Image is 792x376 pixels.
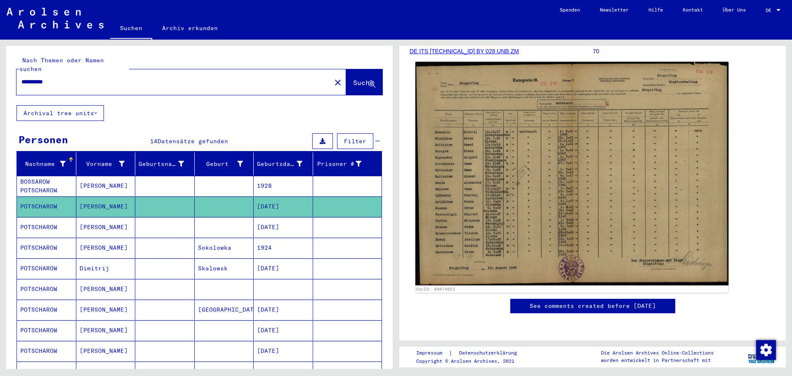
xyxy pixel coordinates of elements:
[198,160,243,168] div: Geburt‏
[17,217,76,237] mat-cell: POTSCHAROW
[254,217,313,237] mat-cell: [DATE]
[344,137,366,145] span: Filter
[453,349,527,357] a: Datenschutzerklärung
[139,160,184,168] div: Geburtsname
[766,7,775,13] span: DE
[601,357,714,364] p: wurden entwickelt in Partnerschaft mit
[416,349,449,357] a: Impressum
[416,286,455,291] a: DocID: 69874023
[254,152,313,175] mat-header-cell: Geburtsdatum
[601,349,714,357] p: Die Arolsen Archives Online-Collections
[20,157,76,170] div: Nachname
[76,320,136,341] mat-cell: [PERSON_NAME]
[254,320,313,341] mat-cell: [DATE]
[254,300,313,320] mat-cell: [DATE]
[17,320,76,341] mat-cell: POTSCHAROW
[416,349,527,357] div: |
[7,8,104,28] img: Arolsen_neg.svg
[158,137,228,145] span: Datensätze gefunden
[257,160,302,168] div: Geburtsdatum
[76,258,136,279] mat-cell: Dimitrij
[254,238,313,258] mat-cell: 1924
[195,258,254,279] mat-cell: Skalowsk
[254,176,313,196] mat-cell: 1928
[17,258,76,279] mat-cell: POTSCHAROW
[316,160,362,168] div: Prisoner #
[76,279,136,299] mat-cell: [PERSON_NAME]
[76,217,136,237] mat-cell: [PERSON_NAME]
[17,341,76,361] mat-cell: POTSCHAROW
[17,300,76,320] mat-cell: POTSCHAROW
[76,300,136,320] mat-cell: [PERSON_NAME]
[76,238,136,258] mat-cell: [PERSON_NAME]
[16,105,104,121] button: Archival tree units
[316,157,372,170] div: Prisoner #
[76,341,136,361] mat-cell: [PERSON_NAME]
[530,302,656,310] a: See comments created before [DATE]
[416,357,527,365] p: Copyright © Arolsen Archives, 2021
[76,196,136,217] mat-cell: [PERSON_NAME]
[110,18,152,40] a: Suchen
[76,152,136,175] mat-header-cell: Vorname
[198,157,254,170] div: Geburt‏
[313,152,382,175] mat-header-cell: Prisoner #
[346,69,382,95] button: Suche
[17,238,76,258] mat-cell: POTSCHAROW
[19,57,104,73] mat-label: Nach Themen oder Namen suchen
[76,176,136,196] mat-cell: [PERSON_NAME]
[20,160,66,168] div: Nachname
[337,133,373,149] button: Filter
[410,48,519,54] a: DE ITS [TECHNICAL_ID] BY 028 UNB ZM
[330,74,346,90] button: Clear
[139,157,194,170] div: Geburtsname
[593,47,775,56] p: 70
[254,258,313,279] mat-cell: [DATE]
[333,78,343,87] mat-icon: close
[756,340,775,359] div: Zustimmung ändern
[415,62,728,286] img: 001.jpg
[17,279,76,299] mat-cell: POTSCHAROW
[152,18,228,38] a: Archiv erkunden
[195,152,254,175] mat-header-cell: Geburt‏
[746,346,777,367] img: yv_logo.png
[17,196,76,217] mat-cell: POTSCHAROW
[17,176,76,196] mat-cell: BOSSAROW POTSCHAROW
[353,78,374,87] span: Suche
[756,340,776,360] img: Zustimmung ändern
[150,137,158,145] span: 14
[135,152,195,175] mat-header-cell: Geburtsname
[195,238,254,258] mat-cell: Sokolowka
[17,152,76,175] mat-header-cell: Nachname
[80,160,125,168] div: Vorname
[257,157,313,170] div: Geburtsdatum
[19,132,68,147] div: Personen
[80,157,135,170] div: Vorname
[195,300,254,320] mat-cell: [GEOGRAPHIC_DATA]
[254,196,313,217] mat-cell: [DATE]
[254,341,313,361] mat-cell: [DATE]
